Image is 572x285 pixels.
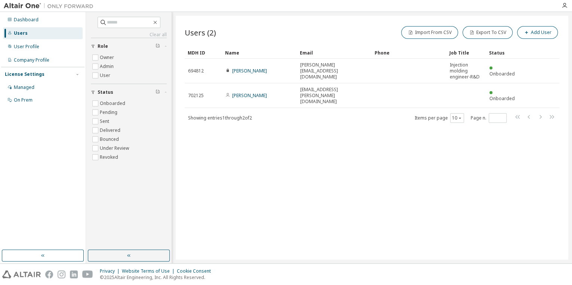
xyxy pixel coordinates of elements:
img: instagram.svg [58,270,65,278]
span: Items per page [415,113,464,123]
div: On Prem [14,97,33,103]
a: [PERSON_NAME] [232,68,267,74]
span: Status [98,89,113,95]
button: 10 [452,115,462,121]
span: Role [98,43,108,49]
img: linkedin.svg [70,270,78,278]
span: [PERSON_NAME][EMAIL_ADDRESS][DOMAIN_NAME] [300,62,368,80]
span: Onboarded [489,71,515,77]
button: Add User [517,26,558,39]
button: Role [91,38,167,55]
label: Under Review [100,144,130,153]
div: Status [489,47,520,59]
div: Website Terms of Use [122,268,177,274]
div: Company Profile [14,57,49,63]
div: Name [225,47,294,59]
label: Owner [100,53,116,62]
span: Page n. [471,113,507,123]
p: © 2025 Altair Engineering, Inc. All Rights Reserved. [100,274,215,281]
span: Showing entries 1 through 2 of 2 [188,115,252,121]
div: Managed [14,84,34,90]
div: Job Title [449,47,483,59]
label: Pending [100,108,119,117]
div: Dashboard [14,17,39,23]
button: Status [91,84,167,100]
img: youtube.svg [82,270,93,278]
div: Cookie Consent [177,268,215,274]
div: Users [14,30,28,36]
div: Email [300,47,369,59]
a: Clear all [91,32,167,38]
img: facebook.svg [45,270,53,278]
div: User Profile [14,44,39,50]
span: Users (2) [185,27,216,38]
span: [EMAIL_ADDRESS][PERSON_NAME][DOMAIN_NAME] [300,87,368,105]
span: Clear filter [156,89,160,95]
a: [PERSON_NAME] [232,92,267,99]
button: Export To CSV [462,26,513,39]
span: 694812 [188,68,204,74]
label: User [100,71,112,80]
label: Bounced [100,135,120,144]
div: Privacy [100,268,122,274]
button: Import From CSV [401,26,458,39]
label: Revoked [100,153,120,162]
img: altair_logo.svg [2,270,41,278]
label: Delivered [100,126,122,135]
div: License Settings [5,71,44,77]
div: MDH ID [188,47,219,59]
span: Injection molding engineer-R&D [450,62,483,80]
label: Sent [100,117,111,126]
span: Clear filter [156,43,160,49]
div: Phone [375,47,443,59]
label: Admin [100,62,115,71]
span: Onboarded [489,95,515,102]
span: 702125 [188,93,204,99]
img: Altair One [4,2,97,10]
label: Onboarded [100,99,127,108]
